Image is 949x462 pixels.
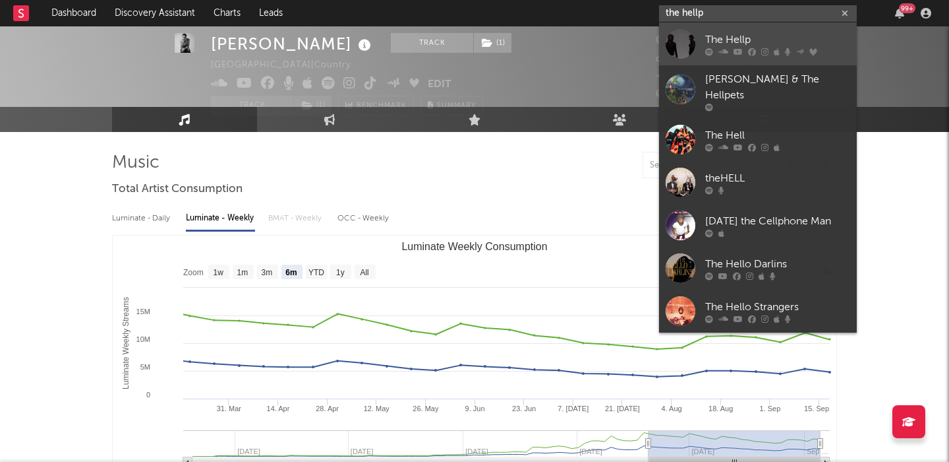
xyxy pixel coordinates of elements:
text: 31. Mar [217,405,242,412]
button: Edit [428,77,451,93]
text: 4. Aug [661,405,681,412]
text: 23. Jun [512,405,536,412]
text: 14. Apr [267,405,290,412]
div: [PERSON_NAME] & The Hellpets [705,72,850,104]
a: [DATE] the Cellphone Man [659,204,857,247]
text: Luminate Weekly Streams [121,297,130,389]
a: The Hello Darlins [659,247,857,290]
text: 21. [DATE] [605,405,640,412]
button: 99+ [895,8,904,18]
text: Zoom [183,268,204,277]
text: 1. Sep [759,405,780,412]
a: The Hellp [659,22,857,65]
text: 3m [262,268,273,277]
div: 99 + [899,3,915,13]
span: 5,999,461 Monthly Listeners [656,90,796,98]
text: 5M [140,363,150,371]
text: Luminate Weekly Consumption [401,241,547,252]
button: Summary [420,96,483,115]
text: 26. May [413,405,439,412]
text: 18. Aug [708,405,733,412]
button: (1) [474,33,511,53]
div: OCC - Weekly [337,207,390,230]
a: The Hell [659,118,857,161]
a: theHELL [659,161,857,204]
text: 1y [336,268,345,277]
span: Jump Score: 79.1 [656,106,732,114]
span: ( 1 ) [293,96,332,115]
button: (1) [294,96,331,115]
span: 416,585 [656,36,706,45]
span: Total Artist Consumption [112,181,243,197]
div: The Hello Strangers [705,299,850,315]
div: [DATE] the Cellphone Man [705,213,850,229]
a: [PERSON_NAME] & The Hellpets [659,65,857,118]
a: Benchmark [338,96,414,115]
button: Track [391,33,473,53]
span: Summary [437,102,476,110]
div: The Hello Darlins [705,256,850,272]
text: All [360,268,368,277]
div: The Hellp [705,32,850,48]
input: Search for artists [659,5,857,22]
text: 15. Sep [804,405,829,412]
div: Luminate - Daily [112,207,173,230]
text: YTD [308,268,324,277]
text: 7. [DATE] [558,405,589,412]
text: 0 [146,391,150,399]
div: [PERSON_NAME] [211,33,374,55]
div: theHELL [705,170,850,186]
text: 9. Jun [465,405,485,412]
span: 1,500,000 [656,54,716,63]
span: Benchmark [357,98,407,114]
button: Track [211,96,293,115]
text: 1m [237,268,248,277]
div: The Hell [705,127,850,143]
text: 12. May [364,405,390,412]
text: Sep … [807,447,829,455]
input: Search by song name or URL [643,160,782,171]
span: 5,607 [656,72,696,81]
div: Luminate - Weekly [186,207,255,230]
text: 1w [214,268,224,277]
text: 28. Apr [316,405,339,412]
text: 10M [136,335,150,343]
div: [GEOGRAPHIC_DATA] | Country [211,57,366,73]
text: 6m [285,268,297,277]
span: ( 1 ) [473,33,512,53]
a: The Hello Strangers [659,290,857,333]
text: 15M [136,308,150,315]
